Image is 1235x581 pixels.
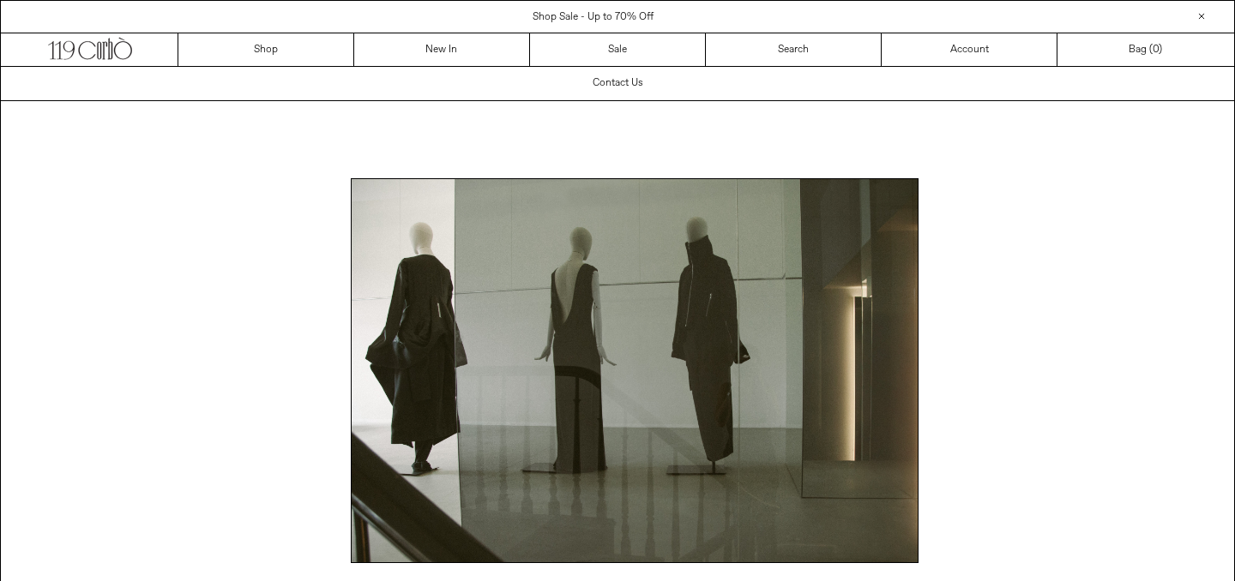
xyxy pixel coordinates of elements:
[1153,43,1159,57] span: 0
[593,69,643,98] h1: Contact Us
[1057,33,1233,66] a: Bag ()
[533,10,654,24] a: Shop Sale - Up to 70% Off
[178,33,354,66] a: Shop
[882,33,1057,66] a: Account
[706,33,882,66] a: Search
[1153,42,1162,57] span: )
[354,33,530,66] a: New In
[530,33,706,66] a: Sale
